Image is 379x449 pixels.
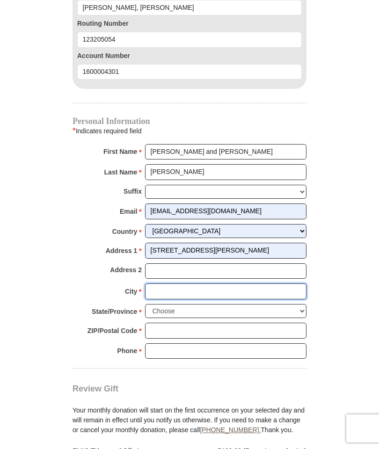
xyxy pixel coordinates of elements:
[73,117,306,125] h4: Personal Information
[200,426,261,434] a: [PHONE_NUMBER].
[112,225,138,238] strong: Country
[92,305,137,318] strong: State/Province
[120,205,137,218] strong: Email
[117,344,138,357] strong: Phone
[124,185,142,198] strong: Suffix
[104,166,138,179] strong: Last Name
[73,125,306,137] div: Indicates required field
[77,19,302,29] label: Routing Number
[77,51,302,61] label: Account Number
[103,145,137,158] strong: First Name
[87,324,138,337] strong: ZIP/Postal Code
[106,244,138,257] strong: Address 1
[110,263,142,276] strong: Address 2
[125,285,137,298] strong: City
[73,394,306,435] div: Your monthly donation will start on the first occurrence on your selected day and will remain in ...
[73,384,118,393] span: Review Gift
